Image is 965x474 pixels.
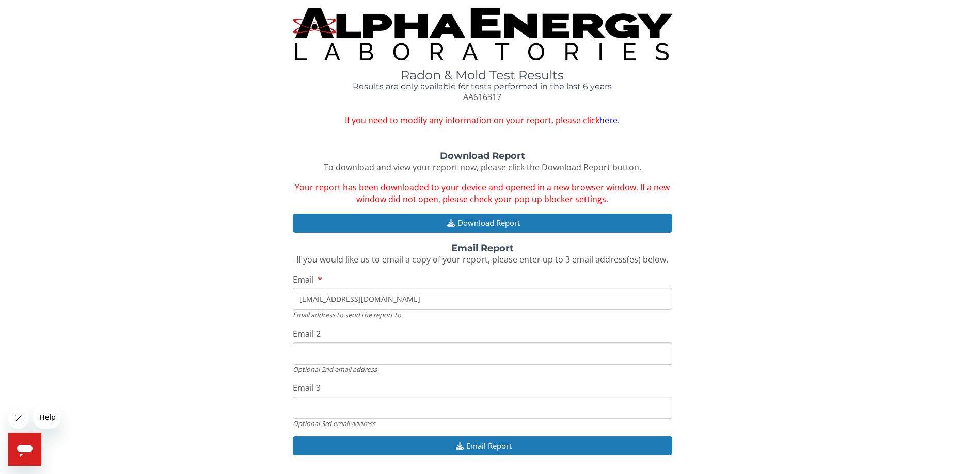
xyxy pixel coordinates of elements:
button: Download Report [293,214,673,233]
div: Optional 2nd email address [293,365,673,374]
span: To download and view your report now, please click the Download Report button. [324,161,641,173]
span: Email 3 [293,382,321,394]
iframe: Close message [8,408,29,429]
span: Email [293,274,314,285]
iframe: Button to launch messaging window [8,433,41,466]
span: Your report has been downloaded to your device and opened in a new browser window. If a new windo... [295,182,670,205]
span: AA616317 [463,91,501,103]
h4: Results are only available for tests performed in the last 6 years [293,82,673,91]
iframe: Message from company [33,406,60,429]
button: Email Report [293,436,673,455]
a: here. [599,115,620,126]
img: TightCrop.jpg [293,8,673,60]
span: If you need to modify any information on your report, please click [293,115,673,126]
strong: Download Report [440,150,525,161]
div: Email address to send the report to [293,310,673,319]
span: If you would like us to email a copy of your report, please enter up to 3 email address(es) below. [296,254,668,265]
span: Email 2 [293,328,321,339]
strong: Email Report [451,242,514,254]
div: Optional 3rd email address [293,419,673,428]
h1: Radon & Mold Test Results [293,69,673,82]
